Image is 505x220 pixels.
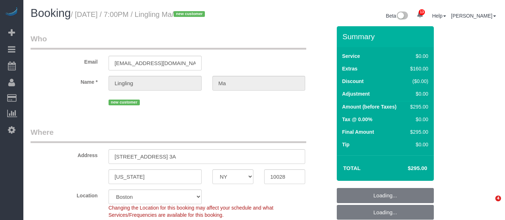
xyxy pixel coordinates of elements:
span: 13 [419,9,425,15]
span: Booking [31,7,71,19]
span: Changing the Location for this booking may affect your schedule and what Services/Frequencies are... [109,205,274,218]
a: [PERSON_NAME] [451,13,496,19]
iframe: Intercom live chat [481,196,498,213]
a: Beta [386,13,408,19]
span: new customer [109,100,140,105]
legend: Where [31,127,306,143]
label: Email [25,56,103,65]
label: Name * [25,76,103,86]
input: Zip Code [264,169,305,184]
label: Discount [342,78,364,85]
input: City [109,169,202,184]
label: Amount (before Taxes) [342,103,396,110]
legend: Who [31,33,306,50]
h4: $295.00 [386,165,427,171]
span: new customer [174,11,205,17]
label: Address [25,149,103,159]
div: $160.00 [407,65,428,72]
span: 4 [495,196,501,201]
strong: Total [343,165,361,171]
img: New interface [396,12,408,21]
label: Final Amount [342,128,374,136]
label: Service [342,52,360,60]
div: $0.00 [407,141,428,148]
h3: Summary [343,32,430,41]
div: $0.00 [407,52,428,60]
label: Extras [342,65,358,72]
div: $295.00 [407,103,428,110]
label: Tax @ 0.00% [342,116,372,123]
input: Last Name [212,76,306,91]
a: 13 [413,7,427,23]
div: $0.00 [407,90,428,97]
div: $0.00 [407,116,428,123]
a: Help [432,13,446,19]
small: / [DATE] / 7:00PM / Lingling Ma [71,10,207,18]
div: $295.00 [407,128,428,136]
div: ($0.00) [407,78,428,85]
label: Adjustment [342,90,370,97]
label: Location [25,189,103,199]
img: Automaid Logo [4,7,19,17]
input: First Name [109,76,202,91]
span: / [172,10,207,18]
input: Email [109,56,202,70]
label: Tip [342,141,350,148]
